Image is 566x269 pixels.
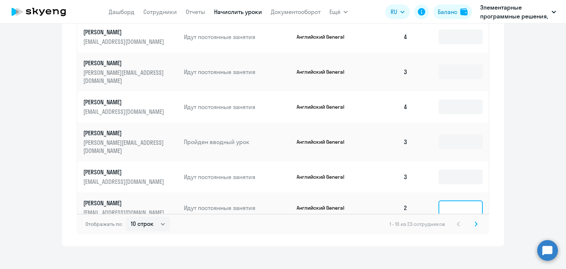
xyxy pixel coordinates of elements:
[83,28,178,46] a: [PERSON_NAME][EMAIL_ADDRESS][DOMAIN_NAME]
[389,221,445,227] span: 1 - 10 из 23 сотрудников
[297,139,352,145] p: Английский General
[83,38,166,46] p: [EMAIL_ADDRESS][DOMAIN_NAME]
[214,8,262,15] a: Начислить уроки
[362,52,413,91] td: 3
[297,34,352,40] p: Английский General
[143,8,177,15] a: Сотрудники
[362,91,413,122] td: 4
[83,168,166,176] p: [PERSON_NAME]
[83,59,166,67] p: [PERSON_NAME]
[83,209,166,217] p: [EMAIL_ADDRESS][DOMAIN_NAME]
[480,3,549,21] p: Элементарные программные решения, ЭЛЕМЕНТАРНЫЕ ПРОГРАММНЫЕ РЕШЕНИЯ, ООО
[362,21,413,52] td: 4
[83,69,166,85] p: [PERSON_NAME][EMAIL_ADDRESS][DOMAIN_NAME]
[184,138,291,146] p: Пройден вводный урок
[83,139,166,155] p: [PERSON_NAME][EMAIL_ADDRESS][DOMAIN_NAME]
[83,98,178,116] a: [PERSON_NAME][EMAIL_ADDRESS][DOMAIN_NAME]
[83,199,166,207] p: [PERSON_NAME]
[109,8,134,15] a: Дашборд
[83,129,166,137] p: [PERSON_NAME]
[184,68,291,76] p: Идут постоянные занятия
[391,7,397,16] span: RU
[297,69,352,75] p: Английский General
[83,59,178,85] a: [PERSON_NAME][PERSON_NAME][EMAIL_ADDRESS][DOMAIN_NAME]
[271,8,321,15] a: Документооборот
[362,192,413,223] td: 2
[362,161,413,192] td: 3
[186,8,205,15] a: Отчеты
[184,103,291,111] p: Идут постоянные занятия
[433,4,472,19] button: Балансbalance
[297,205,352,211] p: Английский General
[83,98,166,106] p: [PERSON_NAME]
[297,104,352,110] p: Английский General
[438,7,457,16] div: Баланс
[385,4,410,19] button: RU
[362,122,413,161] td: 3
[83,108,166,116] p: [EMAIL_ADDRESS][DOMAIN_NAME]
[460,8,468,15] img: balance
[83,168,178,186] a: [PERSON_NAME][EMAIL_ADDRESS][DOMAIN_NAME]
[83,129,178,155] a: [PERSON_NAME][PERSON_NAME][EMAIL_ADDRESS][DOMAIN_NAME]
[184,173,291,181] p: Идут постоянные занятия
[83,199,178,217] a: [PERSON_NAME][EMAIL_ADDRESS][DOMAIN_NAME]
[476,3,560,21] button: Элементарные программные решения, ЭЛЕМЕНТАРНЫЕ ПРОГРАММНЫЕ РЕШЕНИЯ, ООО
[83,178,166,186] p: [EMAIL_ADDRESS][DOMAIN_NAME]
[329,7,340,16] span: Ещё
[297,174,352,180] p: Английский General
[184,33,291,41] p: Идут постоянные занятия
[329,4,348,19] button: Ещё
[83,28,166,36] p: [PERSON_NAME]
[85,221,123,227] span: Отображать по:
[184,204,291,212] p: Идут постоянные занятия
